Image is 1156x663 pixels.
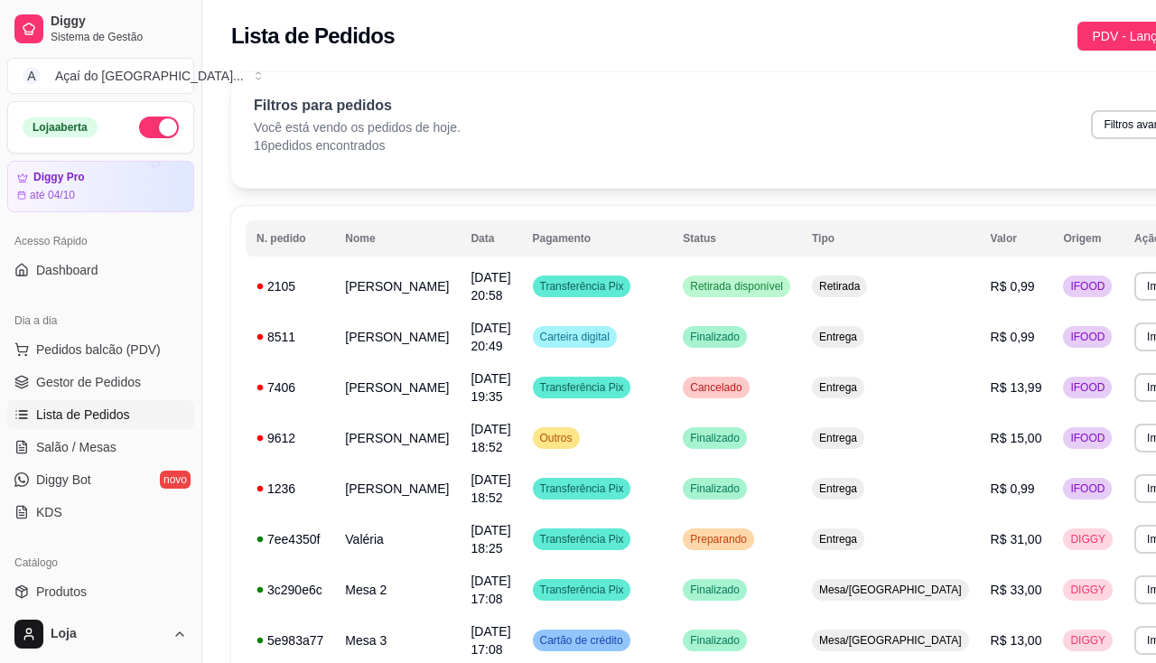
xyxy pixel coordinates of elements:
p: Você está vendo os pedidos de hoje. [254,118,461,136]
span: R$ 0,99 [991,330,1035,344]
span: Lista de Pedidos [36,406,130,424]
span: Finalizado [686,481,743,496]
span: Finalizado [686,583,743,597]
td: [PERSON_NAME] [334,312,460,362]
p: 16 pedidos encontrados [254,136,461,154]
span: IFOOD [1067,380,1108,395]
span: Outros [536,431,576,445]
span: R$ 33,00 [991,583,1042,597]
span: R$ 0,99 [991,481,1035,496]
th: N. pedido [246,220,334,257]
article: até 04/10 [30,188,75,202]
button: Alterar Status [139,117,179,138]
span: Sistema de Gestão [51,30,187,44]
span: Gestor de Pedidos [36,373,141,391]
span: Preparando [686,532,750,546]
th: Tipo [801,220,980,257]
td: [PERSON_NAME] [334,261,460,312]
th: Status [672,220,801,257]
th: Valor [980,220,1053,257]
button: Pedidos balcão (PDV) [7,335,194,364]
h2: Lista de Pedidos [231,22,395,51]
span: Transferência Pix [536,279,628,294]
span: Salão / Mesas [36,438,117,456]
span: R$ 13,99 [991,380,1042,395]
a: Lista de Pedidos [7,400,194,429]
th: Pagamento [522,220,673,257]
a: Salão / Mesas [7,433,194,462]
span: Cartão de crédito [536,633,627,648]
a: Gestor de Pedidos [7,368,194,397]
span: Diggy [51,14,187,30]
span: R$ 15,00 [991,431,1042,445]
p: Filtros para pedidos [254,95,461,117]
span: Entrega [816,431,861,445]
div: 7406 [256,378,323,397]
span: Transferência Pix [536,583,628,597]
div: Catálogo [7,548,194,577]
span: DIGGY [1067,532,1109,546]
a: DiggySistema de Gestão [7,7,194,51]
span: Mesa/[GEOGRAPHIC_DATA] [816,583,965,597]
span: [DATE] 18:25 [471,523,510,556]
span: [DATE] 20:49 [471,321,510,353]
article: Diggy Pro [33,171,85,184]
span: [DATE] 17:08 [471,574,510,606]
div: 5e983a77 [256,631,323,649]
span: [DATE] 19:35 [471,371,510,404]
span: IFOOD [1067,330,1108,344]
span: Carteira digital [536,330,613,344]
button: Loja [7,612,194,656]
div: Dia a dia [7,306,194,335]
div: 3c290e6c [256,581,323,599]
span: [DATE] 20:58 [471,270,510,303]
span: [DATE] 17:08 [471,624,510,657]
span: Dashboard [36,261,98,279]
a: Produtos [7,577,194,606]
span: IFOOD [1067,431,1108,445]
span: KDS [36,503,62,521]
span: [DATE] 18:52 [471,422,510,454]
span: Loja [51,626,165,642]
div: Loja aberta [23,117,98,137]
span: Retirada [816,279,863,294]
span: Transferência Pix [536,481,628,496]
div: 7ee4350f [256,530,323,548]
div: Acesso Rápido [7,227,194,256]
a: Diggy Botnovo [7,465,194,494]
span: Finalizado [686,431,743,445]
span: Finalizado [686,633,743,648]
a: Diggy Proaté 04/10 [7,161,194,212]
span: Pedidos balcão (PDV) [36,341,161,359]
span: Finalizado [686,330,743,344]
span: [DATE] 18:52 [471,472,510,505]
th: Origem [1052,220,1123,257]
span: R$ 13,00 [991,633,1042,648]
span: Entrega [816,481,861,496]
div: 8511 [256,328,323,346]
span: Cancelado [686,380,745,395]
a: KDS [7,498,194,527]
td: [PERSON_NAME] [334,362,460,413]
span: DIGGY [1067,583,1109,597]
span: Mesa/[GEOGRAPHIC_DATA] [816,633,965,648]
a: Dashboard [7,256,194,285]
span: R$ 31,00 [991,532,1042,546]
span: IFOOD [1067,279,1108,294]
td: Valéria [334,514,460,565]
span: Entrega [816,330,861,344]
span: Produtos [36,583,87,601]
button: Select a team [7,58,194,94]
th: Data [460,220,521,257]
span: Retirada disponível [686,279,787,294]
div: Açaí do [GEOGRAPHIC_DATA] ... [55,67,244,85]
span: Entrega [816,380,861,395]
span: Transferência Pix [536,380,628,395]
span: IFOOD [1067,481,1108,496]
td: Mesa 2 [334,565,460,615]
span: Entrega [816,532,861,546]
span: Diggy Bot [36,471,91,489]
span: A [23,67,41,85]
td: [PERSON_NAME] [334,463,460,514]
span: Transferência Pix [536,532,628,546]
